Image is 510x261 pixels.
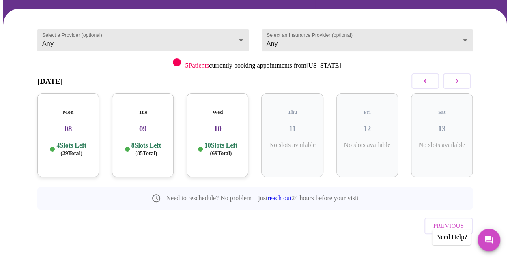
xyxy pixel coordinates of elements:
[204,141,237,157] p: 10 Slots Left
[60,150,82,156] span: ( 29 Total)
[185,62,209,69] span: 5 Patients
[417,141,466,149] p: No slots available
[193,109,242,116] h5: Wed
[268,124,316,133] h3: 11
[210,150,232,156] span: ( 69 Total)
[478,229,500,251] button: Messages
[424,218,473,234] button: Previous
[44,109,93,116] h5: Mon
[343,124,392,133] h3: 12
[433,220,464,231] span: Previous
[166,195,358,202] p: Need to reschedule? No problem—just 24 hours before your visit
[118,124,167,133] h3: 09
[135,150,157,156] span: ( 85 Total)
[268,109,316,116] h5: Thu
[343,109,392,116] h5: Fri
[417,109,466,116] h5: Sat
[432,229,471,245] div: Need Help?
[44,124,93,133] h3: 08
[37,29,249,51] div: Any
[193,124,242,133] h3: 10
[417,124,466,133] h3: 13
[131,141,161,157] p: 8 Slots Left
[267,195,291,201] a: reach out
[37,77,63,86] h3: [DATE]
[56,141,86,157] p: 4 Slots Left
[118,109,167,116] h5: Tue
[262,29,473,51] div: Any
[343,141,392,149] p: No slots available
[268,141,316,149] p: No slots available
[185,62,341,69] p: currently booking appointments from [US_STATE]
